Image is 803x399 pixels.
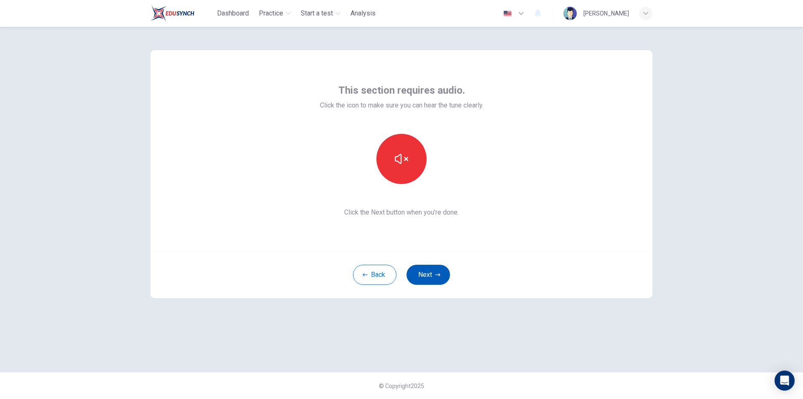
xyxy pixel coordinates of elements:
a: Train Test logo [151,5,214,22]
span: Practice [259,8,283,18]
button: Analysis [347,6,379,21]
div: [PERSON_NAME] [583,8,629,18]
span: Start a test [301,8,333,18]
img: Train Test logo [151,5,194,22]
span: Dashboard [217,8,249,18]
button: Start a test [297,6,344,21]
div: Open Intercom Messenger [775,371,795,391]
button: Next [407,265,450,285]
span: Analysis [350,8,376,18]
span: This section requires audio. [338,84,465,97]
img: Profile picture [563,7,577,20]
button: Back [353,265,396,285]
img: en [502,10,513,17]
button: Dashboard [214,6,252,21]
span: Click the icon to make sure you can hear the tune clearly. [320,100,483,110]
button: Practice [256,6,294,21]
span: © Copyright 2025 [379,383,424,389]
span: Click the Next button when you’re done. [320,207,483,217]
